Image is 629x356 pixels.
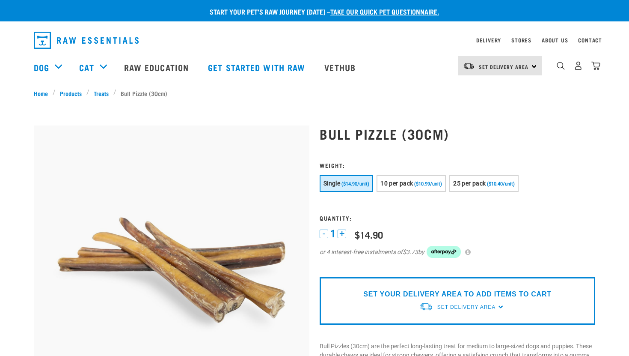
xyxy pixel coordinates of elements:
[403,248,418,257] span: $3.73
[479,65,528,68] span: Set Delivery Area
[427,246,461,258] img: Afterpay
[578,39,602,42] a: Contact
[34,89,53,98] a: Home
[27,28,602,52] nav: dropdown navigation
[320,215,595,221] h3: Quantity:
[89,89,113,98] a: Treats
[437,304,495,310] span: Set Delivery Area
[542,39,568,42] a: About Us
[476,39,501,42] a: Delivery
[320,126,595,141] h1: Bull Pizzle (30cm)
[199,50,316,84] a: Get started with Raw
[338,230,346,238] button: +
[487,181,515,187] span: ($10.40/unit)
[419,302,433,311] img: van-moving.png
[79,61,94,74] a: Cat
[463,62,475,70] img: van-moving.png
[34,61,49,74] a: Dog
[116,50,199,84] a: Raw Education
[316,50,366,84] a: Vethub
[323,180,340,187] span: Single
[355,229,383,240] div: $14.90
[320,162,595,168] h3: Weight:
[557,62,565,70] img: home-icon-1@2x.png
[574,61,583,70] img: user.png
[449,175,519,192] button: 25 per pack ($10.40/unit)
[330,229,335,238] span: 1
[414,181,442,187] span: ($10.99/unit)
[34,32,139,49] img: Raw Essentials Logo
[34,89,595,98] nav: breadcrumbs
[363,289,551,299] p: SET YOUR DELIVERY AREA TO ADD ITEMS TO CART
[591,61,600,70] img: home-icon@2x.png
[380,180,413,187] span: 10 per pack
[341,181,369,187] span: ($14.90/unit)
[320,230,328,238] button: -
[320,246,595,258] div: or 4 interest-free instalments of by
[56,89,86,98] a: Products
[330,9,439,13] a: take our quick pet questionnaire.
[453,180,486,187] span: 25 per pack
[511,39,531,42] a: Stores
[377,175,446,192] button: 10 per pack ($10.99/unit)
[320,175,373,192] button: Single ($14.90/unit)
